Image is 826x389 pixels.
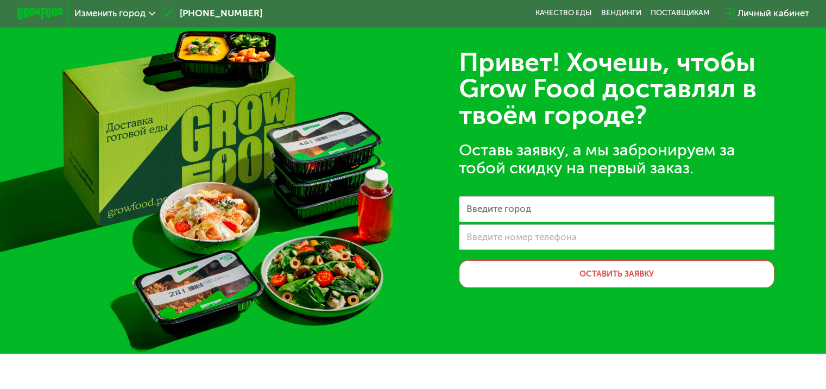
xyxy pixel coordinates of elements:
[459,141,774,178] div: Оставь заявку, а мы забронируем за тобой скидку на первый заказ.
[651,9,710,18] div: поставщикам
[459,49,774,129] div: Привет! Хочешь, чтобы Grow Food доставлял в твоём городе?
[161,7,262,20] a: [PHONE_NUMBER]
[601,9,641,18] a: Вендинги
[466,206,531,212] label: Введите город
[535,9,592,18] a: Качество еды
[74,9,146,18] span: Изменить город
[466,234,577,241] label: Введите номер телефона
[459,260,774,288] button: Оставить заявку
[737,7,809,20] div: Личный кабинет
